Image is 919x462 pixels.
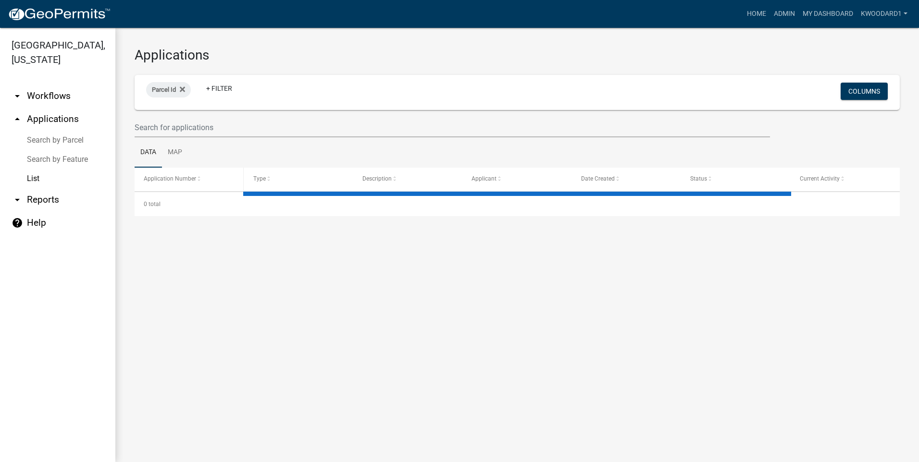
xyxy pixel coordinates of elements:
span: Parcel Id [152,86,176,93]
i: arrow_drop_down [12,194,23,206]
span: Application Number [144,175,196,182]
span: Status [690,175,707,182]
h3: Applications [135,47,900,63]
span: Current Activity [800,175,840,182]
span: Type [253,175,266,182]
i: arrow_drop_down [12,90,23,102]
input: Search for applications [135,118,770,137]
button: Columns [841,83,888,100]
i: help [12,217,23,229]
a: Map [162,137,188,168]
datatable-header-cell: Status [681,168,790,191]
datatable-header-cell: Application Number [135,168,244,191]
datatable-header-cell: Date Created [572,168,681,191]
a: + Filter [199,80,240,97]
span: Date Created [581,175,615,182]
span: Description [362,175,392,182]
a: kwoodard1 [857,5,911,23]
datatable-header-cell: Applicant [462,168,571,191]
span: Applicant [472,175,497,182]
div: 0 total [135,192,900,216]
a: Home [743,5,770,23]
a: Data [135,137,162,168]
a: My Dashboard [799,5,857,23]
a: Admin [770,5,799,23]
datatable-header-cell: Description [353,168,462,191]
datatable-header-cell: Current Activity [791,168,900,191]
i: arrow_drop_up [12,113,23,125]
datatable-header-cell: Type [244,168,353,191]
